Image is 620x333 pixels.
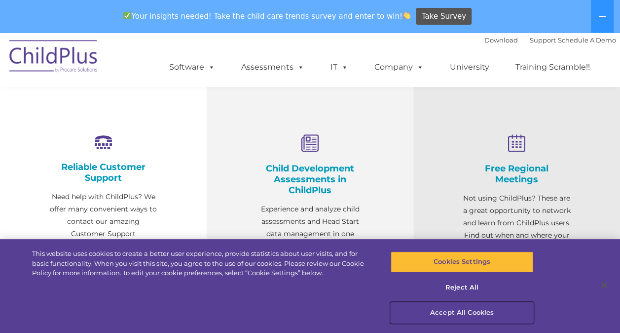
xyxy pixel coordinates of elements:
span: Take Survey [422,8,466,25]
button: Accept All Cookies [391,302,533,323]
a: Software [159,57,225,77]
p: Need help with ChildPlus? We offer many convenient ways to contact our amazing Customer Support r... [49,191,157,277]
h4: Free Regional Meetings [463,163,571,185]
a: Download [484,36,518,44]
a: Support [530,36,556,44]
img: ChildPlus by Procare Solutions [4,33,103,83]
a: Company [365,57,434,77]
a: IT [321,57,358,77]
span: Your insights needed! Take the child care trends survey and enter to win! [119,6,415,26]
a: Training Scramble!! [506,57,600,77]
span: Last name [137,65,167,73]
a: Take Survey [416,8,472,25]
button: Cookies Settings [391,251,533,272]
a: Assessments [231,57,314,77]
div: This website uses cookies to create a better user experience, provide statistics about user visit... [32,249,372,278]
img: ✅ [123,12,131,19]
button: Close [593,274,615,296]
button: Reject All [391,277,533,298]
span: Phone number [137,106,179,113]
img: 👏 [403,12,410,19]
a: Schedule A Demo [558,36,616,44]
h4: Reliable Customer Support [49,162,157,183]
font: | [484,36,616,44]
h4: Child Development Assessments in ChildPlus [256,163,364,196]
p: Experience and analyze child assessments and Head Start data management in one system with zero c... [256,203,364,277]
a: University [440,57,499,77]
p: Not using ChildPlus? These are a great opportunity to network and learn from ChildPlus users. Fin... [463,192,571,266]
